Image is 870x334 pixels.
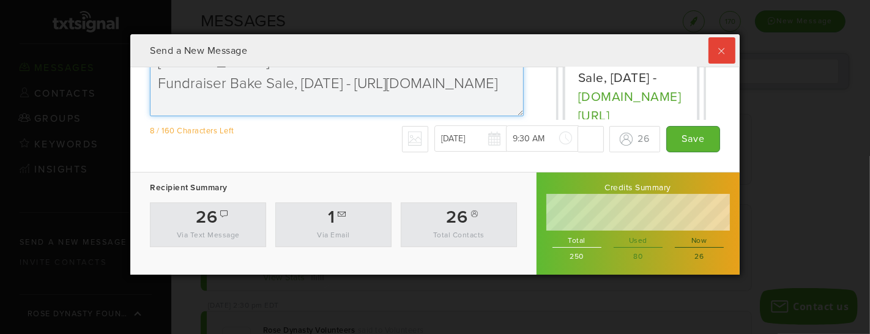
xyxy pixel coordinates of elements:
[675,237,724,248] p: Now
[578,89,682,124] a: [DOMAIN_NAME][URL]
[150,126,175,136] span: 8 / 160
[546,182,730,194] div: Credits Summary
[608,253,669,260] p: 80
[404,230,513,240] div: Total Contacts
[614,237,663,248] p: Used
[552,237,601,248] p: Total
[150,182,516,194] div: Recipient Summary
[609,126,660,152] button: 26
[666,126,720,152] input: Save
[669,253,730,260] p: 26
[279,230,388,240] div: Via Email
[177,126,234,136] span: Characters Left
[578,49,684,125] div: Fundraiser Bake Sale, [DATE] -
[328,205,335,230] div: 1
[447,205,468,230] div: 26
[546,253,608,260] p: 250
[154,230,262,240] div: Via Text Message
[196,205,217,230] div: 26
[150,45,247,57] span: Send a New Message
